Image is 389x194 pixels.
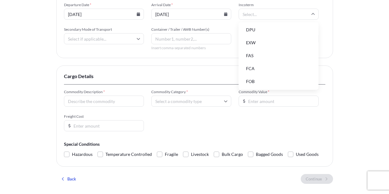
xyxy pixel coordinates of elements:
[64,141,325,147] span: Special Conditions
[64,27,144,32] span: Secondary Mode of Transport
[296,150,319,159] span: Used Goods
[241,37,316,49] li: EXW
[64,33,144,44] input: Select if applicable...
[64,114,144,119] span: Freight Cost
[256,150,283,159] span: Bagged Goods
[64,120,144,131] input: Enter amount
[151,9,231,20] input: MM/DD/YYYY
[151,2,231,7] span: Arrival Date
[241,24,316,36] li: DPU
[239,9,319,20] input: Select...
[151,46,231,50] span: Insert comma-separated numbers
[306,176,322,182] p: Continue
[56,174,81,184] button: Back
[64,2,144,7] span: Departure Date
[239,2,319,7] span: Incoterm
[64,89,144,94] span: Commodity Description
[151,33,231,44] input: Number1, number2,...
[151,96,231,107] input: Select a commodity type
[151,89,231,94] span: Commodity Category
[67,176,76,182] p: Back
[64,96,144,107] input: Describe the commodity
[239,89,319,94] span: Commodity Value
[241,50,316,61] li: FAS
[241,76,316,87] li: FOB
[241,63,316,74] li: FCA
[239,96,319,107] input: Enter amount
[64,73,325,79] span: Cargo Details
[105,150,152,159] span: Temperature Controlled
[151,27,231,32] span: Container / Trailer / AWB Number(s)
[165,150,178,159] span: Fragile
[191,150,209,159] span: Livestock
[301,174,333,184] button: Continue
[72,150,93,159] span: Hazardous
[222,150,243,159] span: Bulk Cargo
[64,9,144,20] input: MM/DD/YYYY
